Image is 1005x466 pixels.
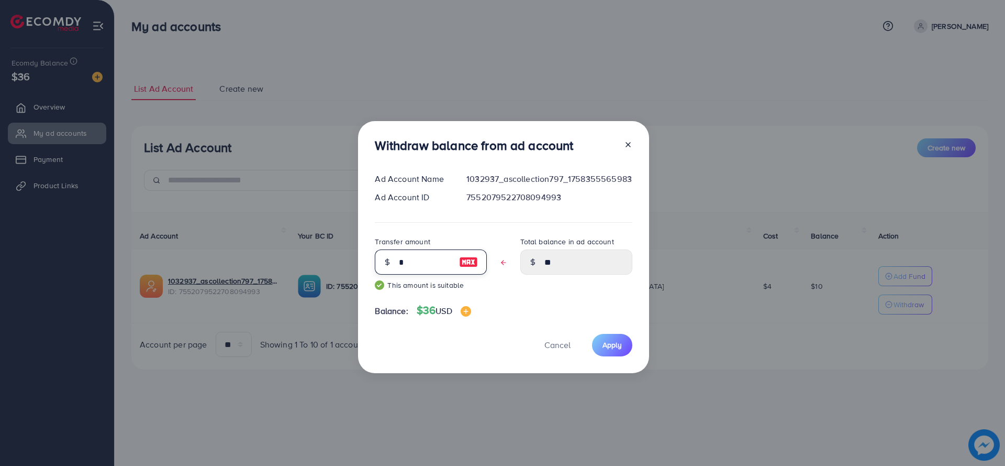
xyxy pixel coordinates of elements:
[375,280,384,290] img: guide
[602,340,622,350] span: Apply
[366,173,458,185] div: Ad Account Name
[375,138,573,153] h3: Withdraw balance from ad account
[458,191,641,203] div: 7552079522708094993
[544,339,571,351] span: Cancel
[375,236,430,247] label: Transfer amount
[459,256,478,268] img: image
[375,280,487,290] small: This amount is suitable
[592,334,632,356] button: Apply
[417,304,471,317] h4: $36
[458,173,641,185] div: 1032937_ascollection797_1758355565983
[375,305,408,317] span: Balance:
[435,305,452,317] span: USD
[461,306,471,317] img: image
[531,334,584,356] button: Cancel
[520,236,613,247] label: Total balance in ad account
[366,191,458,203] div: Ad Account ID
